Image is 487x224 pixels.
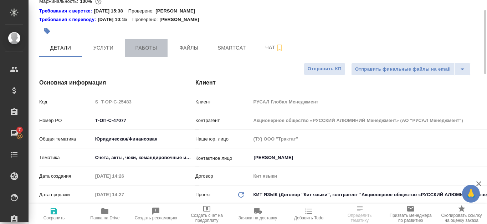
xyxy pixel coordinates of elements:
div: Нажми, чтобы открыть папку с инструкцией [39,16,98,23]
p: Проект [195,191,211,198]
div: Юридическая/Финансовая [93,133,200,145]
span: Определить тематику [338,213,381,223]
span: Папка на Drive [90,215,119,220]
button: Добавить тэг [39,23,55,39]
span: Отправить финальные файлы на email [355,65,451,73]
button: Создать рекламацию [130,204,181,224]
span: 7 [14,126,25,133]
span: Работы [129,44,163,52]
button: Скопировать ссылку на оценку заказа [436,204,487,224]
p: Наше юр. лицо [195,136,251,143]
span: Файлы [172,44,206,52]
span: Добавить Todo [294,215,323,220]
p: Общая тематика [39,136,93,143]
p: Дата создания [39,173,93,180]
div: Нажми, чтобы открыть папку с инструкцией [39,7,94,15]
span: Создать счет на предоплату [186,213,228,223]
p: Номер PO [39,117,93,124]
span: Сохранить [43,215,65,220]
p: Договор [195,173,251,180]
button: Добавить Todo [283,204,334,224]
input: ✎ Введи что-нибудь [93,115,200,126]
p: Клиент [195,98,251,106]
p: Дата продажи [39,191,93,198]
p: [DATE] 15:38 [94,7,128,15]
a: 7 [2,124,27,142]
span: Чат [257,43,292,52]
p: Проверено: [132,16,160,23]
span: Скопировать ссылку на оценку заказа [440,213,483,223]
button: Заявка на доставку [232,204,283,224]
button: Отправить финальные файлы на email [351,63,455,76]
button: Сохранить [29,204,80,224]
span: Призвать менеджера по развитию [389,213,432,223]
div: split button [351,63,471,76]
p: Код [39,98,93,106]
a: Требования к переводу: [39,16,98,23]
a: Требования к верстке: [39,7,94,15]
span: Smartcat [215,44,249,52]
button: Определить тематику [334,204,385,224]
div: Счета, акты, чеки, командировочные и таможенные документы [93,152,200,164]
button: Призвать менеджера по развитию [385,204,436,224]
p: Проверено: [128,7,156,15]
span: Детали [43,44,78,52]
p: Контрагент [195,117,251,124]
button: Отправить КП [304,63,345,75]
span: Отправить КП [308,65,342,73]
h4: Клиент [195,78,479,87]
span: Услуги [86,44,121,52]
span: Заявка на доставку [239,215,277,220]
button: 🙏 [462,185,480,203]
input: Пустое поле [93,97,200,107]
p: [DATE] 10:15 [98,16,132,23]
svg: Подписаться [275,44,284,52]
h4: Основная информация [39,78,167,87]
p: [PERSON_NAME] [159,16,204,23]
input: Пустое поле [93,189,155,200]
p: Контактное лицо [195,155,251,162]
p: Тематика [39,154,93,161]
input: Пустое поле [93,171,155,181]
button: Папка на Drive [80,204,130,224]
span: Создать рекламацию [135,215,177,220]
button: Создать счет на предоплату [181,204,232,224]
p: [PERSON_NAME] [155,7,200,15]
span: 🙏 [465,186,477,201]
